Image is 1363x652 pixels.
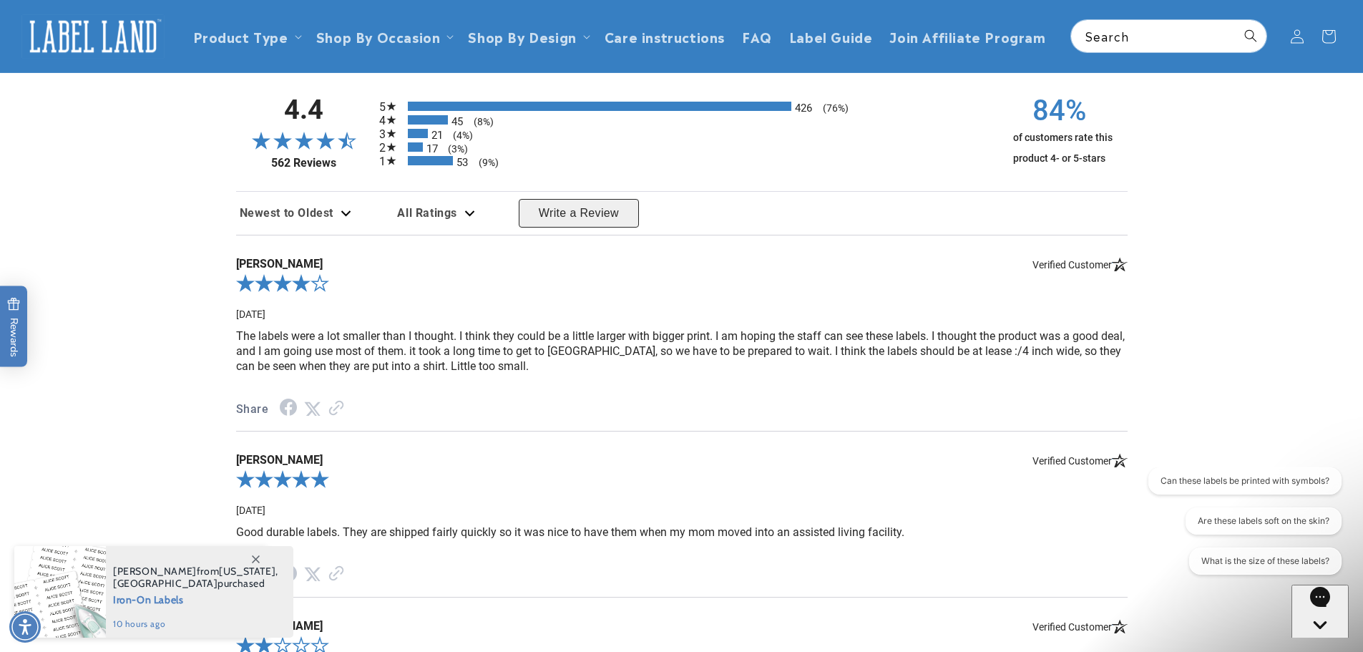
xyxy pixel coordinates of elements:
[733,19,781,53] a: FAQ
[280,402,297,416] a: Facebook Share
[379,155,398,168] span: 1
[441,143,468,155] span: (3%)
[459,19,595,53] summary: Shop By Design
[446,130,473,141] span: (4%)
[466,116,494,127] span: (8%)
[379,129,985,138] li: 21 3-star reviews, 4% of total reviews
[742,28,772,44] span: FAQ
[236,97,372,123] span: 4.4
[519,199,639,228] button: Write a Review
[219,565,275,578] span: [US_STATE]
[240,206,334,220] span: Newest to Oldest
[992,94,1128,127] span: 84%
[795,102,812,115] span: 426
[379,114,398,127] span: 4
[379,142,985,152] li: 17 2-star reviews, 3% of total reviews
[596,19,733,53] a: Care instructions
[789,28,873,44] span: Label Guide
[1291,585,1349,638] iframe: Gorgias live chat messenger
[236,308,265,320] span: Date
[881,19,1054,53] a: Join Affiliate Program
[9,611,41,643] div: Accessibility Menu
[328,402,344,416] a: Link to review on the Shopper Approved Certificate. Opens in a new tab
[236,505,265,516] span: Date
[328,568,344,581] a: Link to review on the Shopper Approved Certificate. Opens in a new tab
[316,28,441,44] span: Shop By Occasion
[889,28,1045,44] span: Join Affiliate Program
[236,132,372,149] span: 4.4-star overall rating
[7,297,21,356] span: Rewards
[304,402,321,416] a: Twitter Share
[379,115,985,125] li: 45 4-star reviews, 8% of total reviews
[431,129,443,142] span: 21
[236,271,1128,300] div: 4.0-star overall rating
[451,115,463,128] span: 45
[113,577,218,590] span: [GEOGRAPHIC_DATA]
[236,525,1128,540] p: Good durable labels. They are shipped fairly quickly so it was nice to have them when my mom move...
[236,619,1128,633] span: [PERSON_NAME]
[1013,132,1113,164] span: of customers rate this product 4- or 5-stars
[236,453,1128,467] span: [PERSON_NAME]
[1032,619,1128,633] span: Verified Customer
[113,590,278,608] span: Iron-On Labels
[394,200,479,228] div: Review filter options. Current filter is all ratings. Available options: All Ratings, 5 Star Revi...
[113,565,197,578] span: [PERSON_NAME]
[236,329,1128,374] p: The labels were a lot smaller than I thought. I think they could be a little larger with bigger p...
[379,127,398,141] span: 3
[456,156,468,169] span: 53
[816,102,849,114] span: (76%)
[236,257,1128,271] span: [PERSON_NAME]
[113,618,278,631] span: 10 hours ago
[1235,20,1266,52] button: Search
[185,19,308,53] summary: Product Type
[236,399,269,420] span: Share
[16,9,170,64] a: Label Land
[280,568,297,582] a: Facebook Share
[426,142,438,155] span: 17
[1138,467,1349,588] iframe: Gorgias live chat conversation starters
[308,19,460,53] summary: Shop By Occasion
[193,26,288,46] a: Product Type
[236,200,355,228] div: Review sort options. Currently selected: Newest to Oldest. Dropdown expanded. Available options: ...
[379,141,398,155] span: 2
[1032,257,1128,271] span: Verified Customer
[472,157,499,168] span: (9%)
[113,565,278,590] span: from , purchased
[1032,453,1128,467] span: Verified Customer
[781,19,881,53] a: Label Guide
[397,206,457,220] span: All Ratings
[21,14,165,59] img: Label Land
[236,156,372,170] a: 562 Reviews - open in a new tab
[468,26,576,46] a: Shop By Design
[379,100,398,114] span: 5
[379,156,985,165] li: 53 1-star reviews, 9% of total reviews
[605,28,725,44] span: Care instructions
[379,102,985,111] li: 426 5-star reviews, 76% of total reviews
[236,467,1128,496] div: 5.0-star overall rating
[304,568,321,581] a: Twitter Share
